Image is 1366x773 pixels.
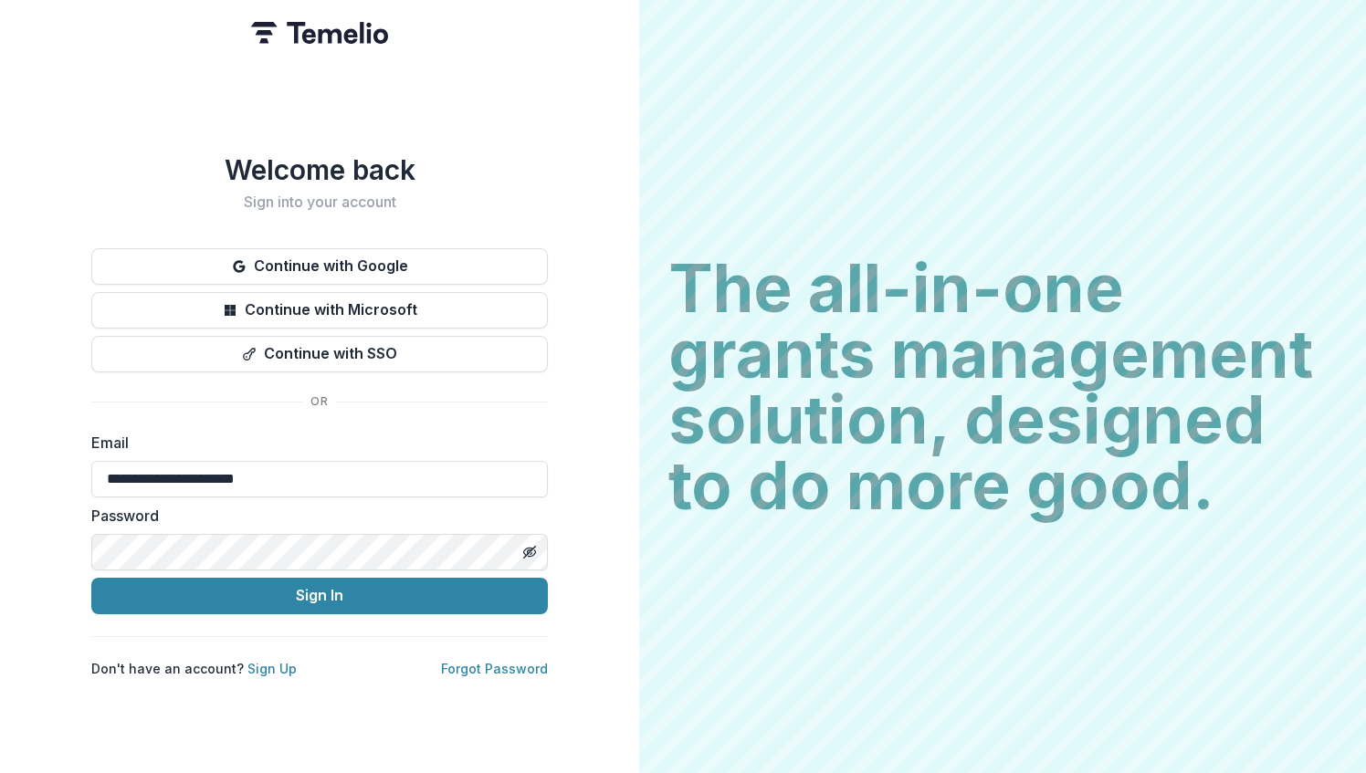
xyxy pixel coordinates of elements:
h1: Welcome back [91,153,548,186]
h2: Sign into your account [91,193,548,211]
p: Don't have an account? [91,659,297,678]
label: Password [91,505,537,527]
button: Sign In [91,578,548,614]
button: Continue with Microsoft [91,292,548,329]
button: Continue with SSO [91,336,548,372]
button: Continue with Google [91,248,548,285]
img: Temelio [251,22,388,44]
label: Email [91,432,537,454]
